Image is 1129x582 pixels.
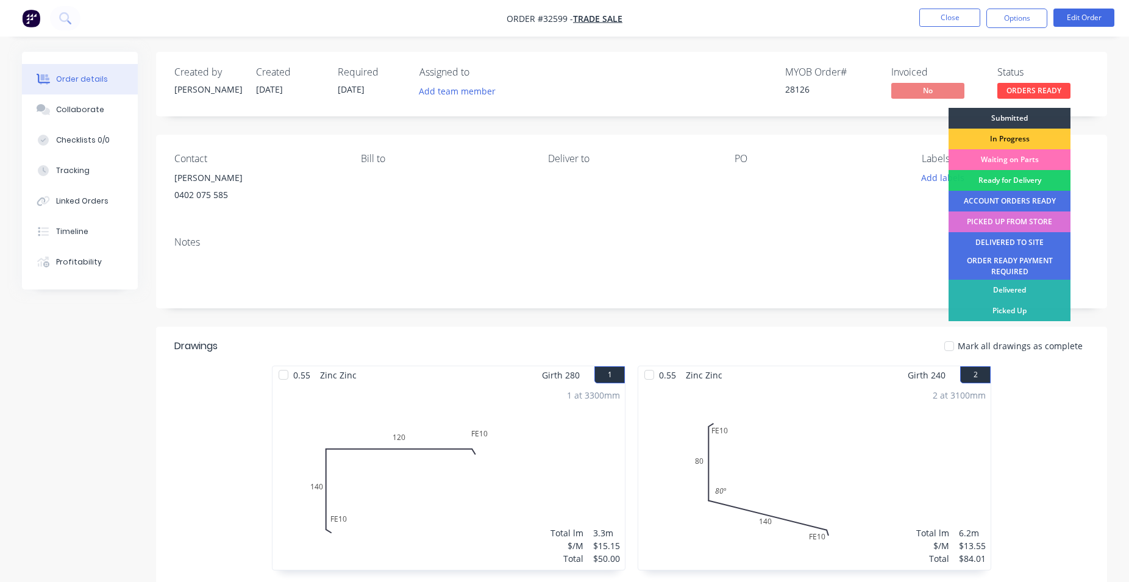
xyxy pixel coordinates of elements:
div: [PERSON_NAME]0402 075 585 [174,169,341,208]
div: 3.3m [593,527,620,539]
div: Contact [174,153,341,165]
span: Order #32599 - [507,13,573,24]
div: Invoiced [891,66,983,78]
div: MYOB Order # [785,66,877,78]
button: Add team member [419,83,502,99]
div: Linked Orders [56,196,109,207]
div: Total [550,552,583,565]
button: Order details [22,64,138,94]
div: Checklists 0/0 [56,135,110,146]
div: Delivered [949,280,1070,300]
button: Add labels [914,169,971,186]
div: Assigned to [419,66,541,78]
div: Total lm [550,527,583,539]
div: $/M [916,539,949,552]
div: Tracking [56,165,90,176]
button: Profitability [22,247,138,277]
button: 1 [594,366,625,383]
a: TRADE SALE [573,13,622,24]
div: Labels [922,153,1089,165]
button: Tracking [22,155,138,186]
div: $13.55 [959,539,986,552]
button: 2 [960,366,991,383]
div: In Progress [949,129,1070,149]
span: Girth 280 [542,366,580,384]
div: [PERSON_NAME] [174,169,341,186]
span: Zinc Zinc [681,366,727,384]
button: Options [986,9,1047,28]
div: ACCOUNT ORDERS READY [949,191,1070,211]
span: ORDERS READY [997,83,1070,98]
div: $15.15 [593,539,620,552]
div: 6.2m [959,527,986,539]
span: No [891,83,964,98]
div: Drawings [174,339,218,353]
button: Checklists 0/0 [22,125,138,155]
span: [DATE] [256,83,283,95]
div: Status [997,66,1089,78]
button: Timeline [22,216,138,247]
button: ORDERS READY [997,83,1070,101]
div: ORDER READY PAYMENT REQUIRED [949,253,1070,280]
span: Zinc Zinc [315,366,361,384]
div: Required [338,66,405,78]
div: Deliver to [548,153,715,165]
div: Bill to [361,153,528,165]
div: 0FE1080FE1014080º2 at 3100mmTotal lm$/MTotal6.2m$13.55$84.01 [638,384,991,570]
div: Total [916,552,949,565]
div: Notes [174,236,1089,248]
button: Edit Order [1053,9,1114,27]
div: Created by [174,66,241,78]
button: Linked Orders [22,186,138,216]
div: Picked Up [949,300,1070,321]
div: Submitted [949,108,1070,129]
div: PO [735,153,902,165]
div: 0402 075 585 [174,186,341,204]
div: PICKED UP FROM STORE [949,211,1070,232]
button: Close [919,9,980,27]
div: Created [256,66,323,78]
div: Waiting on Parts [949,149,1070,170]
div: Timeline [56,226,88,237]
span: Girth 240 [908,366,946,384]
div: Profitability [56,257,102,268]
button: Add team member [413,83,502,99]
div: Total lm [916,527,949,539]
div: $/M [550,539,583,552]
span: [DATE] [338,83,365,95]
button: Collaborate [22,94,138,125]
div: Ready for Delivery [949,170,1070,191]
div: DELIVERED TO SITE [949,232,1070,253]
div: $50.00 [593,552,620,565]
span: 0.55 [288,366,315,384]
div: $84.01 [959,552,986,565]
div: [PERSON_NAME] [174,83,241,96]
div: Collaborate [56,104,104,115]
div: 2 at 3100mm [933,389,986,402]
div: 0FE10140FE101201 at 3300mmTotal lm$/MTotal3.3m$15.15$50.00 [272,384,625,570]
span: 0.55 [654,366,681,384]
div: 1 at 3300mm [567,389,620,402]
div: Order details [56,74,108,85]
img: Factory [22,9,40,27]
div: 28126 [785,83,877,96]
